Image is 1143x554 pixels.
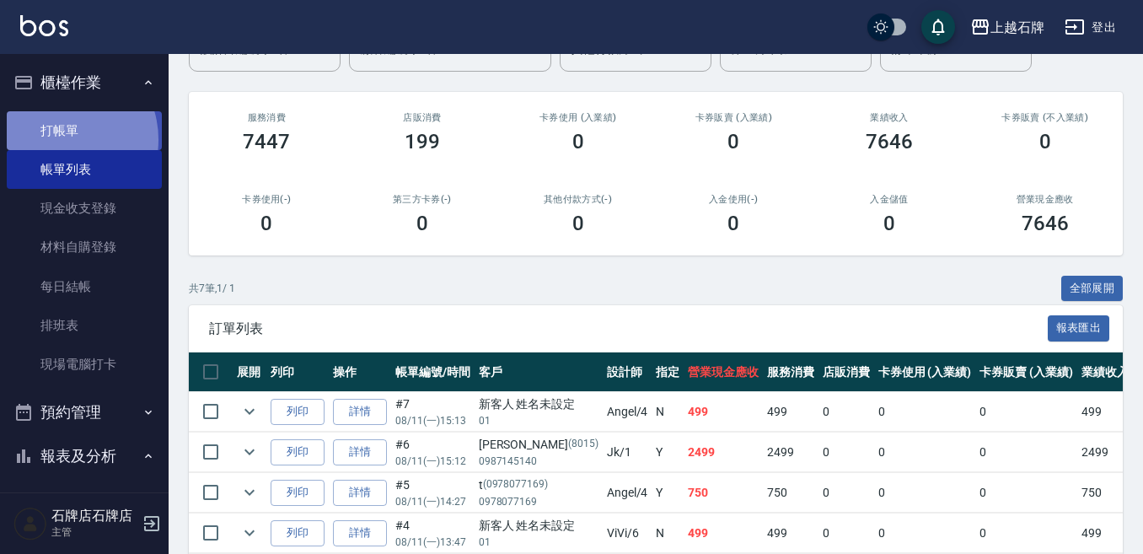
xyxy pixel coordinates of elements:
[237,480,262,505] button: expand row
[763,514,818,553] td: 499
[603,514,652,553] td: ViVi /6
[1077,473,1133,513] td: 750
[1077,392,1133,432] td: 499
[520,194,636,205] h2: 其他付款方式(-)
[333,480,387,506] a: 詳情
[763,392,818,432] td: 499
[243,130,290,153] h3: 7447
[684,473,763,513] td: 750
[832,112,947,123] h2: 業績收入
[209,194,325,205] h2: 卡券使用(-)
[832,194,947,205] h2: 入金儲值
[1039,130,1051,153] h3: 0
[676,112,792,123] h2: 卡券販賣 (入業績)
[684,392,763,432] td: 499
[329,352,391,392] th: 操作
[7,345,162,384] a: 現場電腦打卡
[365,112,480,123] h2: 店販消費
[1077,514,1133,553] td: 499
[7,111,162,150] a: 打帳單
[189,281,235,296] p: 共 7 筆, 1 / 1
[987,112,1103,123] h2: 卡券販賣 (不入業績)
[520,112,636,123] h2: 卡券使用 (入業績)
[271,399,325,425] button: 列印
[7,484,162,523] a: 報表目錄
[333,520,387,546] a: 詳情
[237,520,262,546] button: expand row
[7,390,162,434] button: 預約管理
[684,433,763,472] td: 2499
[763,433,818,472] td: 2499
[1048,315,1110,342] button: 報表匯出
[391,473,475,513] td: #5
[333,439,387,465] a: 詳情
[572,212,584,235] h3: 0
[874,473,976,513] td: 0
[395,454,470,469] p: 08/11 (一) 15:12
[391,352,475,392] th: 帳單編號/時間
[233,352,266,392] th: 展開
[479,454,598,469] p: 0987145140
[866,130,913,153] h3: 7646
[395,494,470,509] p: 08/11 (一) 14:27
[1058,12,1123,43] button: 登出
[1022,212,1069,235] h3: 7646
[333,399,387,425] a: 詳情
[990,17,1044,38] div: 上越石牌
[51,524,137,540] p: 主管
[395,413,470,428] p: 08/11 (一) 15:13
[921,10,955,44] button: save
[395,535,470,550] p: 08/11 (一) 13:47
[684,352,763,392] th: 營業現金應收
[479,494,598,509] p: 0978077169
[391,514,475,553] td: #4
[975,514,1077,553] td: 0
[603,392,652,432] td: Angel /4
[987,194,1103,205] h2: 營業現金應收
[7,189,162,228] a: 現金收支登錄
[13,507,47,541] img: Person
[818,352,874,392] th: 店販消費
[209,320,1048,337] span: 訂單列表
[874,514,976,553] td: 0
[975,352,1077,392] th: 卡券販賣 (入業績)
[975,392,1077,432] td: 0
[883,212,895,235] h3: 0
[7,61,162,105] button: 櫃檯作業
[603,352,652,392] th: 設計師
[237,439,262,465] button: expand row
[483,476,549,494] p: (0978077169)
[479,517,598,535] div: 新客人 姓名未設定
[271,480,325,506] button: 列印
[963,10,1051,45] button: 上越石牌
[20,15,68,36] img: Logo
[1077,352,1133,392] th: 業績收入
[479,395,598,413] div: 新客人 姓名未設定
[874,433,976,472] td: 0
[603,473,652,513] td: Angel /4
[763,352,818,392] th: 服務消費
[475,352,603,392] th: 客戶
[7,228,162,266] a: 材料自購登錄
[7,150,162,189] a: 帳單列表
[727,212,739,235] h3: 0
[271,439,325,465] button: 列印
[874,352,976,392] th: 卡券使用 (入業績)
[405,130,440,153] h3: 199
[818,392,874,432] td: 0
[818,514,874,553] td: 0
[818,473,874,513] td: 0
[975,473,1077,513] td: 0
[676,194,792,205] h2: 入金使用(-)
[727,130,739,153] h3: 0
[479,436,598,454] div: [PERSON_NAME]
[1048,320,1110,336] a: 報表匯出
[365,194,480,205] h2: 第三方卡券(-)
[568,436,598,454] p: (8015)
[237,399,262,424] button: expand row
[7,267,162,306] a: 每日結帳
[271,520,325,546] button: 列印
[260,212,272,235] h3: 0
[975,433,1077,472] td: 0
[652,352,684,392] th: 指定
